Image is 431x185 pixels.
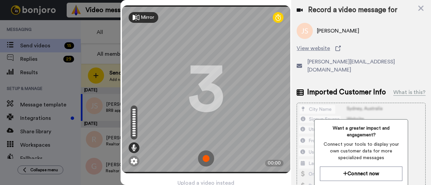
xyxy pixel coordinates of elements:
div: 3 [188,64,225,114]
span: Connect your tools to display your own customer data for more specialized messages [320,141,402,161]
span: [PERSON_NAME][EMAIL_ADDRESS][DOMAIN_NAME] [307,58,426,74]
button: Connect now [320,167,402,181]
img: ic_record_start.svg [198,150,214,167]
span: Imported Customer Info [307,87,386,97]
a: View website [297,44,426,52]
img: ic_gear.svg [131,158,137,165]
div: 00:00 [265,160,284,167]
span: Want a greater impact and engagement? [320,125,402,138]
span: View website [297,44,330,52]
div: What is this? [393,88,426,96]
